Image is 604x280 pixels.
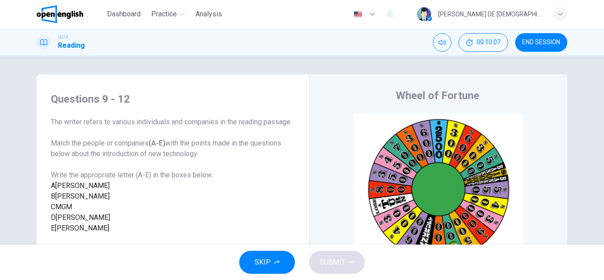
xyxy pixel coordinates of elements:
[107,9,141,19] span: Dashboard
[51,118,292,179] span: The writer refers to various individuals and companies in the reading passage. Match the people o...
[148,6,188,22] button: Practice
[37,5,103,23] a: OpenEnglish logo
[255,256,271,268] span: SKIP
[55,192,110,200] span: [PERSON_NAME]
[151,9,177,19] span: Practice
[37,5,83,23] img: OpenEnglish logo
[396,88,479,103] h4: Wheel of Fortune
[103,6,144,22] button: Dashboard
[51,192,55,200] span: B
[55,181,110,190] span: [PERSON_NAME]
[55,224,109,232] span: [PERSON_NAME]
[51,92,295,106] h4: Questions 9 - 12
[51,203,55,211] span: C
[58,40,85,51] h1: Reading
[352,11,363,18] img: en
[477,39,501,46] span: 00:10:07
[51,213,56,222] span: D
[522,39,560,46] span: END SESSION
[433,33,451,52] div: Mute
[149,139,165,147] b: (A-E)
[459,33,508,52] div: Hide
[239,251,295,274] button: SKIP
[459,33,508,52] button: 00:10:07
[515,33,567,52] button: END SESSION
[51,181,55,190] span: A
[56,213,110,222] span: [PERSON_NAME]
[55,203,72,211] span: MGM
[195,9,222,19] span: Analysis
[51,224,55,232] span: E
[58,34,68,40] span: IELTS
[417,7,431,21] img: Profile picture
[192,6,226,22] button: Analysis
[438,9,543,19] div: [PERSON_NAME] DE [DEMOGRAPHIC_DATA][PERSON_NAME]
